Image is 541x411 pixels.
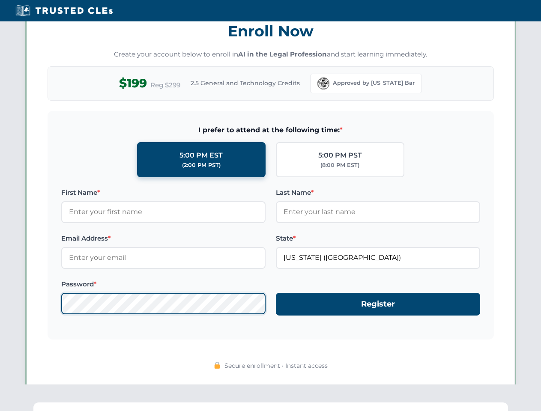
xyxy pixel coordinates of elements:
[48,18,494,45] h3: Enroll Now
[276,201,480,223] input: Enter your last name
[333,79,415,87] span: Approved by [US_STATE] Bar
[317,77,329,89] img: Florida Bar
[320,161,359,170] div: (8:00 PM EST)
[179,150,223,161] div: 5:00 PM EST
[48,50,494,60] p: Create your account below to enroll in and start learning immediately.
[61,201,266,223] input: Enter your first name
[61,188,266,198] label: First Name
[276,293,480,316] button: Register
[276,247,480,268] input: Florida (FL)
[61,247,266,268] input: Enter your email
[13,4,115,17] img: Trusted CLEs
[276,233,480,244] label: State
[150,80,180,90] span: Reg $299
[214,362,221,369] img: 🔒
[61,279,266,289] label: Password
[119,74,147,93] span: $199
[276,188,480,198] label: Last Name
[182,161,221,170] div: (2:00 PM PST)
[238,50,327,58] strong: AI in the Legal Profession
[318,150,362,161] div: 5:00 PM PST
[224,361,328,370] span: Secure enrollment • Instant access
[191,78,300,88] span: 2.5 General and Technology Credits
[61,125,480,136] span: I prefer to attend at the following time:
[61,233,266,244] label: Email Address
